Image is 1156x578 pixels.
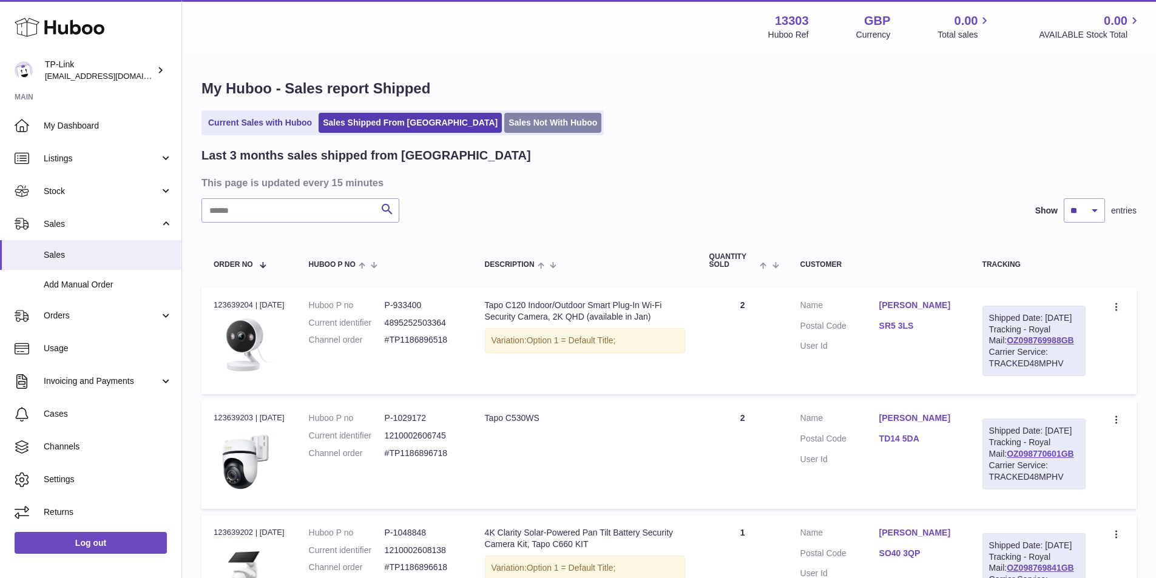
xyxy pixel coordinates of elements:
[385,317,461,329] dd: 4895252503364
[879,527,958,539] a: [PERSON_NAME]
[856,29,891,41] div: Currency
[309,545,385,556] dt: Current identifier
[44,153,160,164] span: Listings
[385,430,461,442] dd: 1210002606745
[385,545,461,556] dd: 1210002608138
[309,334,385,346] dt: Channel order
[44,186,160,197] span: Stock
[44,218,160,230] span: Sales
[45,71,178,81] span: [EMAIL_ADDRESS][DOMAIN_NAME]
[879,300,958,311] a: [PERSON_NAME]
[214,412,285,423] div: 123639203 | [DATE]
[989,346,1079,369] div: Carrier Service: TRACKED48MPHV
[15,61,33,79] img: gaby.chen@tp-link.com
[768,29,809,41] div: Huboo Ref
[697,287,788,394] td: 2
[385,562,461,573] dd: #TP1186896618
[527,563,616,573] span: Option 1 = Default Title;
[938,13,992,41] a: 0.00 Total sales
[1007,335,1074,345] a: OZ098769988GB
[864,13,890,29] strong: GBP
[800,340,879,352] dt: User Id
[800,320,879,335] dt: Postal Code
[879,548,958,559] a: SO40 3QP
[385,527,461,539] dd: P-1048848
[309,430,385,442] dt: Current identifier
[44,249,172,261] span: Sales
[989,540,1079,551] div: Shipped Date: [DATE]
[309,448,385,459] dt: Channel order
[385,300,461,311] dd: P-933400
[309,300,385,311] dt: Huboo P no
[938,29,992,41] span: Total sales
[955,13,978,29] span: 0.00
[214,261,253,269] span: Order No
[485,261,535,269] span: Description
[44,474,172,485] span: Settings
[989,460,1079,483] div: Carrier Service: TRACKED48MPHV
[44,279,172,291] span: Add Manual Order
[45,59,154,82] div: TP-Link
[214,527,285,538] div: 123639202 | [DATE]
[309,317,385,329] dt: Current identifier
[1007,563,1074,573] a: OZ098769841GB
[697,400,788,509] td: 2
[989,425,1079,437] div: Shipped Date: [DATE]
[800,300,879,314] dt: Name
[800,261,958,269] div: Customer
[385,448,461,459] dd: #TP1186896718
[309,261,356,269] span: Huboo P no
[309,412,385,424] dt: Huboo P no
[775,13,809,29] strong: 13303
[879,412,958,424] a: [PERSON_NAME]
[1007,449,1074,459] a: OZ098770601GB
[44,408,172,420] span: Cases
[709,253,757,269] span: Quantity Sold
[44,375,160,387] span: Invoicing and Payments
[1035,205,1058,217] label: Show
[309,562,385,573] dt: Channel order
[982,418,1086,489] div: Tracking - Royal Mail:
[485,300,685,323] div: Tapo C120 Indoor/Outdoor Smart Plug-In Wi-Fi Security Camera, 2K QHD (available in Jan)
[214,428,274,494] img: 133031744299961.jpg
[485,328,685,353] div: Variation:
[1039,29,1141,41] span: AVAILABLE Stock Total
[44,310,160,321] span: Orders
[385,334,461,346] dd: #TP1186896518
[201,147,531,164] h2: Last 3 months sales shipped from [GEOGRAPHIC_DATA]
[319,113,502,133] a: Sales Shipped From [GEOGRAPHIC_DATA]
[485,412,685,424] div: Tapo C530WS
[44,343,172,354] span: Usage
[44,441,172,452] span: Channels
[385,412,461,424] dd: P-1029172
[989,312,1079,324] div: Shipped Date: [DATE]
[504,113,601,133] a: Sales Not With Huboo
[800,433,879,448] dt: Postal Code
[800,412,879,427] dt: Name
[527,335,616,345] span: Option 1 = Default Title;
[214,314,274,375] img: 01_large_20231023030053e.jpg
[485,527,685,550] div: 4K Clarity Solar-Powered Pan Tilt Battery Security Camera Kit, Tapo C660 KIT
[1104,13,1127,29] span: 0.00
[982,306,1086,376] div: Tracking - Royal Mail:
[44,120,172,132] span: My Dashboard
[800,527,879,542] dt: Name
[309,527,385,539] dt: Huboo P no
[879,320,958,332] a: SR5 3LS
[800,454,879,465] dt: User Id
[1039,13,1141,41] a: 0.00 AVAILABLE Stock Total
[201,79,1137,98] h1: My Huboo - Sales report Shipped
[204,113,316,133] a: Current Sales with Huboo
[800,548,879,562] dt: Postal Code
[15,532,167,554] a: Log out
[1111,205,1137,217] span: entries
[879,433,958,445] a: TD14 5DA
[44,506,172,518] span: Returns
[214,300,285,311] div: 123639204 | [DATE]
[201,176,1134,189] h3: This page is updated every 15 minutes
[982,261,1086,269] div: Tracking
